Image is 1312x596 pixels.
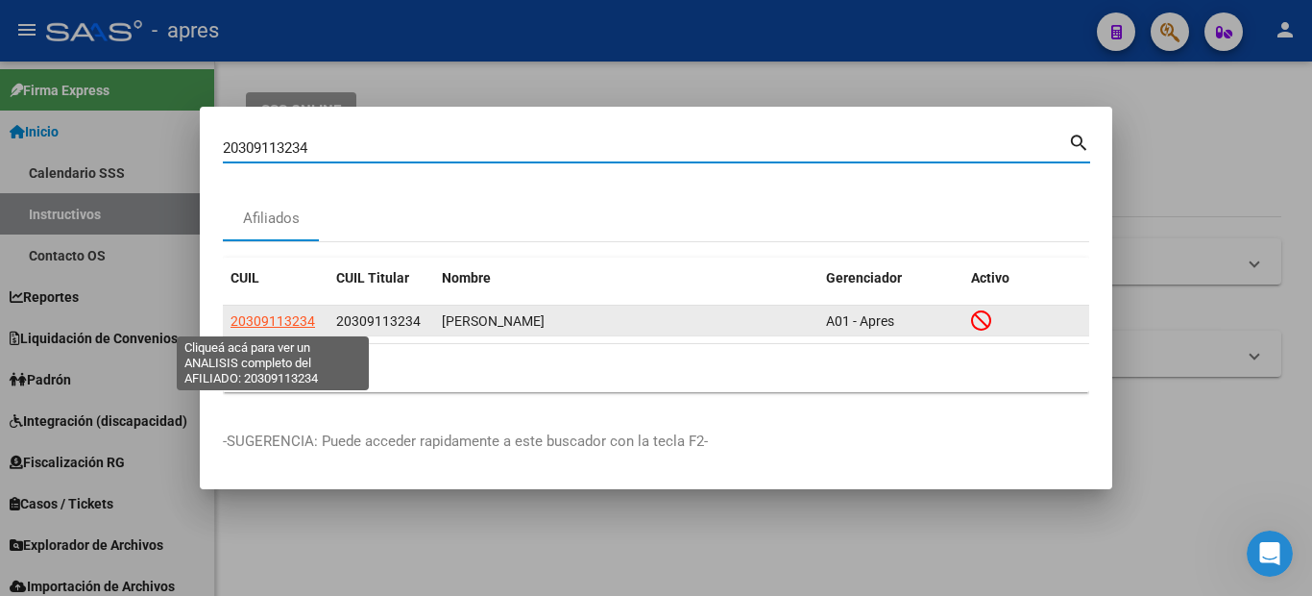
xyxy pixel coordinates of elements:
[223,344,1089,392] div: 1 total
[223,431,1089,453] p: -SUGERENCIA: Puede acceder rapidamente a este buscador con la tecla F2-
[826,270,902,286] span: Gerenciador
[336,270,409,286] span: CUIL Titular
[328,258,434,299] datatable-header-cell: CUIL Titular
[1068,130,1090,153] mat-icon: search
[231,270,259,286] span: CUIL
[1247,531,1293,577] iframe: Intercom live chat
[442,310,811,333] div: [PERSON_NAME]
[442,270,491,286] span: Nombre
[971,270,1009,286] span: Activo
[818,258,963,299] datatable-header-cell: Gerenciador
[963,258,1089,299] datatable-header-cell: Activo
[336,313,421,329] span: 20309113234
[231,313,315,329] span: 20309113234
[223,258,328,299] datatable-header-cell: CUIL
[826,313,894,329] span: A01 - Apres
[243,208,300,230] div: Afiliados
[434,258,818,299] datatable-header-cell: Nombre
